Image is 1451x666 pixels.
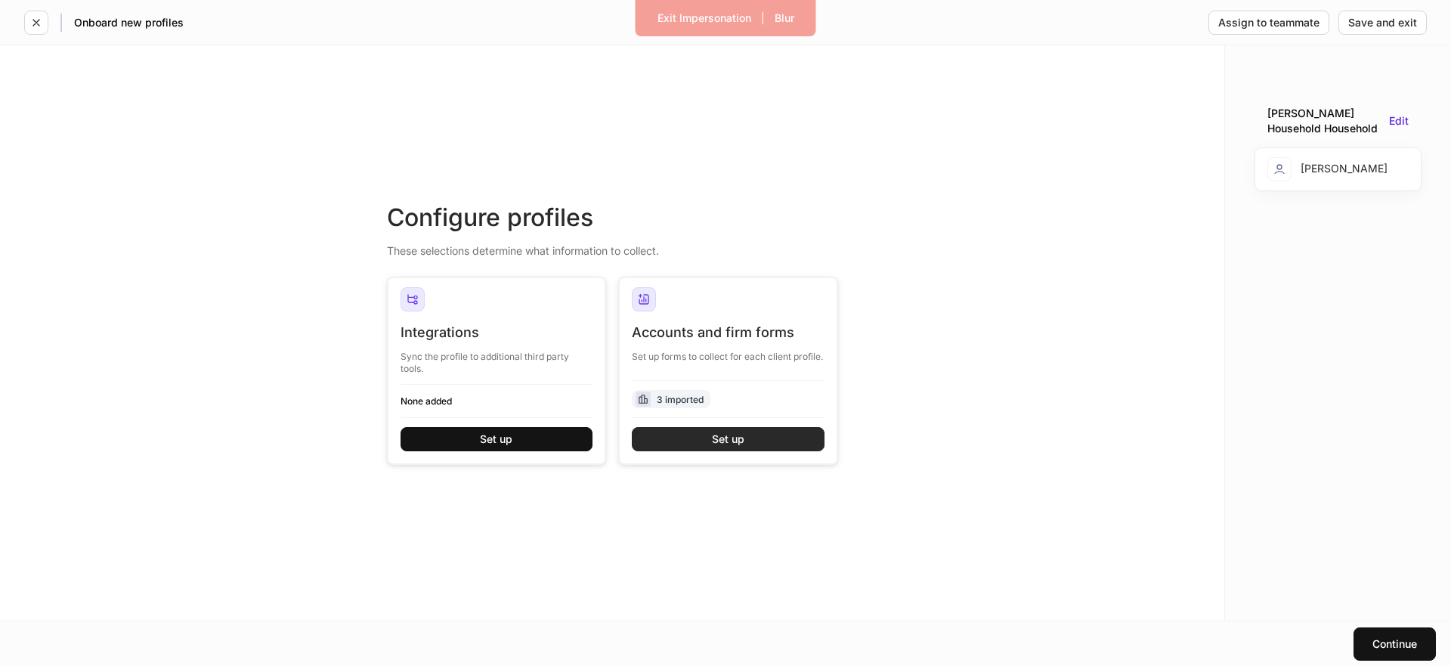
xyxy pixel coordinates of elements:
[401,427,593,451] button: Set up
[1218,17,1320,28] div: Assign to teammate
[480,434,512,445] div: Set up
[1354,627,1436,661] button: Continue
[775,13,794,23] div: Blur
[632,324,825,342] div: Accounts and firm forms
[657,13,751,23] div: Exit Impersonation
[74,15,184,30] h5: Onboard new profiles
[387,201,838,234] div: Configure profiles
[1267,157,1388,181] div: [PERSON_NAME]
[387,234,838,259] div: These selections determine what information to collect.
[401,342,593,375] div: Sync the profile to additional third party tools.
[1208,11,1329,35] button: Assign to teammate
[1338,11,1427,35] button: Save and exit
[657,392,704,407] div: 3 imported
[712,434,744,445] div: Set up
[1372,639,1417,649] div: Continue
[648,6,761,30] button: Exit Impersonation
[401,394,593,408] h6: None added
[401,324,593,342] div: Integrations
[1389,116,1409,126] button: Edit
[1348,17,1417,28] div: Save and exit
[1267,106,1383,136] div: [PERSON_NAME] Household Household
[632,427,825,451] button: Set up
[765,6,804,30] button: Blur
[632,342,825,363] div: Set up forms to collect for each client profile.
